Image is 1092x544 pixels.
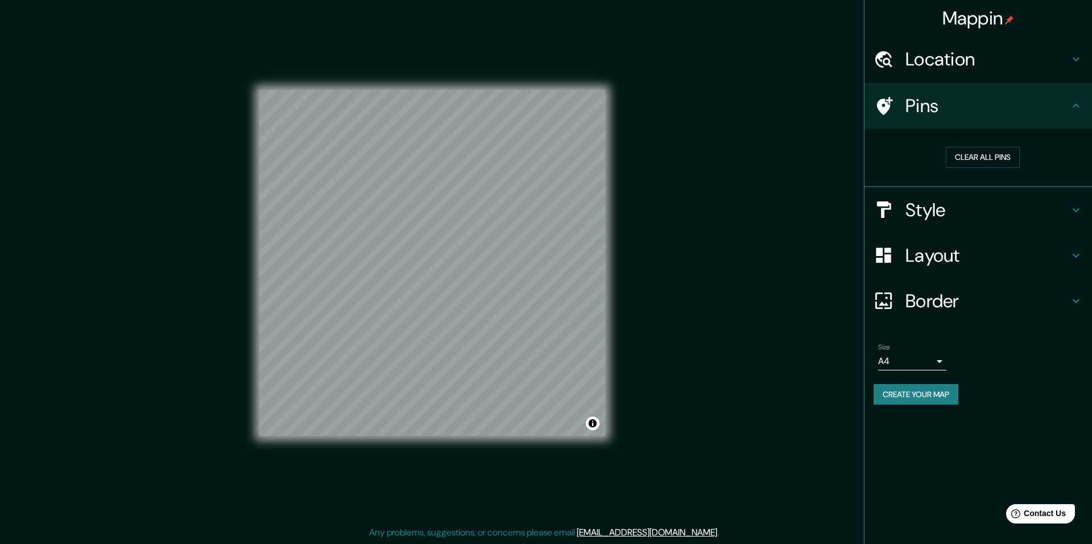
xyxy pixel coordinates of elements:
[1005,15,1014,24] img: pin-icon.png
[905,48,1069,71] h4: Location
[878,352,946,370] div: A4
[991,500,1079,531] iframe: Help widget launcher
[864,83,1092,129] div: Pins
[905,244,1069,267] h4: Layout
[259,90,605,436] canvas: Map
[577,526,717,538] a: [EMAIL_ADDRESS][DOMAIN_NAME]
[586,417,599,430] button: Toggle attribution
[878,342,890,352] label: Size
[864,36,1092,82] div: Location
[874,384,958,405] button: Create your map
[719,526,721,539] div: .
[721,526,723,539] div: .
[946,147,1020,168] button: Clear all pins
[864,187,1092,233] div: Style
[369,526,719,539] p: Any problems, suggestions, or concerns please email .
[905,199,1069,221] h4: Style
[942,7,1015,30] h4: Mappin
[905,290,1069,312] h4: Border
[864,278,1092,324] div: Border
[864,233,1092,278] div: Layout
[905,94,1069,117] h4: Pins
